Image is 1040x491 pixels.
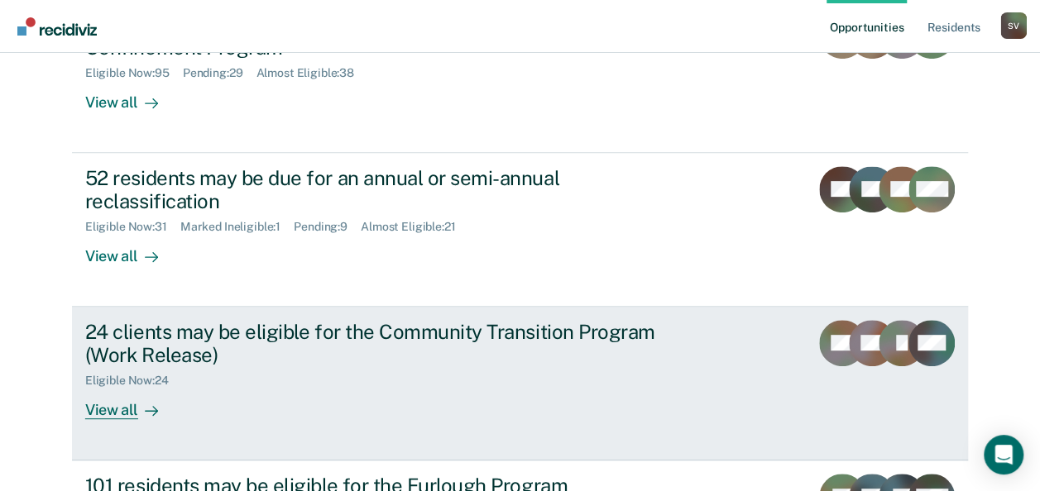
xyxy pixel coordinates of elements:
div: View all [85,388,178,420]
div: View all [85,80,178,112]
div: Eligible Now : 24 [85,374,182,388]
div: View all [85,234,178,266]
div: Eligible Now : 95 [85,66,183,80]
div: Eligible Now : 31 [85,220,180,234]
button: Profile dropdown button [1000,12,1027,39]
div: Pending : 9 [294,220,361,234]
a: 24 clients may be eligible for the Community Transition Program (Work Release)Eligible Now:24View... [72,307,968,460]
div: Pending : 29 [183,66,256,80]
div: 52 residents may be due for an annual or semi-annual reclassification [85,166,666,214]
img: Recidiviz [17,17,97,36]
div: 24 clients may be eligible for the Community Transition Program (Work Release) [85,320,666,368]
div: S V [1000,12,1027,39]
a: 52 residents may be due for an annual or semi-annual reclassificationEligible Now:31Marked Inelig... [72,153,968,307]
div: Almost Eligible : 38 [256,66,367,80]
div: Marked Ineligible : 1 [180,220,294,234]
div: Open Intercom Messenger [984,435,1023,474]
div: Almost Eligible : 21 [361,220,469,234]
